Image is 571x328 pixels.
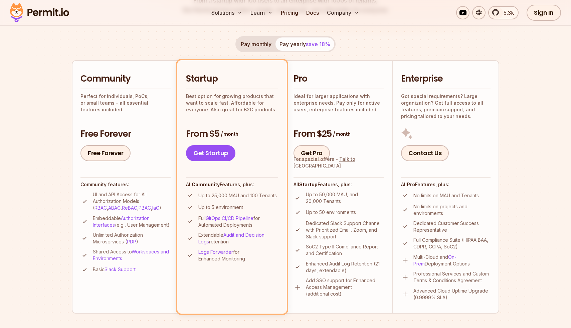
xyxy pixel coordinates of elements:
[186,73,278,85] h2: Startup
[198,232,278,245] p: Extendable retention
[198,232,264,244] a: Audit and Decision Logs
[209,6,245,19] button: Solutions
[192,182,220,187] strong: Community
[294,128,384,140] h3: From $25
[401,181,491,188] h4: All Features, plus:
[198,249,233,255] a: Logs Forwarder
[401,73,491,85] h2: Enterprise
[413,237,491,250] p: Full Compliance Suite (HIPAA BAA, GDPR, CCPA, SoC2)
[186,181,278,188] h4: All Features, plus:
[413,288,491,301] p: Advanced Cloud Uptime Upgrade (0.9999% SLA)
[306,209,356,216] p: Up to 50 environments
[80,93,171,113] p: Perfect for individuals, PoCs, or small teams - all essential features included.
[198,192,277,199] p: Up to 25,000 MAU and 100 Tenants
[413,254,456,266] a: On-Prem
[186,128,278,140] h3: From $5
[294,145,330,161] a: Get Pro
[94,205,107,211] a: RBAC
[306,220,384,240] p: Dedicated Slack Support Channel with Prioritized Email, Zoom, and Slack support
[304,6,322,19] a: Docs
[7,1,72,24] img: Permit logo
[488,6,519,19] a: 5.3k
[294,181,384,188] h4: All Features, plus:
[93,248,171,262] p: Shared Access to
[221,131,238,137] span: / month
[333,131,350,137] span: / month
[80,128,171,140] h3: Free Forever
[306,277,384,297] p: Add SSO support for Enhanced Access Management (additional cost)
[294,73,384,85] h2: Pro
[186,145,235,161] a: Get Startup
[407,182,415,187] strong: Pro
[198,204,243,211] p: Up to 5 environment
[127,239,136,244] a: PDP
[278,6,301,19] a: Pricing
[401,93,491,120] p: Got special requirements? Large organization? Get full access to all features, premium support, a...
[80,181,171,188] h4: Community features:
[306,191,384,205] p: Up to 50,000 MAU, and 20,000 Tenants
[500,9,514,17] span: 5.3k
[413,192,479,199] p: No limits on MAU and Tenants
[93,232,171,245] p: Unlimited Authorization Microservices ( )
[93,215,150,228] a: Authorization Interfaces
[413,254,491,267] p: Multi-Cloud and Deployment Options
[93,215,171,228] p: Embeddable (e.g., User Management)
[186,93,278,113] p: Best option for growing products that want to scale fast. Affordable for everyone. Also great for...
[198,215,278,228] p: Full for Automated Deployments
[139,205,151,211] a: PBAC
[401,145,449,161] a: Contact Us
[80,73,171,85] h2: Community
[198,249,278,262] p: for Enhanced Monitoring
[324,6,362,19] button: Company
[206,215,253,221] a: GitOps CI/CD Pipeline
[306,260,384,274] p: Enhanced Audit Log Retention (21 days, extendable)
[105,266,136,272] a: Slack Support
[299,182,318,187] strong: Startup
[152,205,159,211] a: IaC
[306,243,384,257] p: SoC2 Type II Compliance Report and Certification
[248,6,275,19] button: Learn
[237,37,275,51] button: Pay monthly
[93,191,171,211] p: UI and API Access for All Authorization Models ( , , , , )
[122,205,137,211] a: ReBAC
[80,145,131,161] a: Free Forever
[108,205,121,211] a: ABAC
[294,93,384,113] p: Ideal for larger applications with enterprise needs. Pay only for active users, enterprise featur...
[413,220,491,233] p: Dedicated Customer Success Representative
[93,266,136,273] p: Basic
[527,5,561,21] a: Sign In
[413,270,491,284] p: Professional Services and Custom Terms & Conditions Agreement
[294,156,384,169] div: For special offers -
[413,203,491,217] p: No limits on projects and environments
